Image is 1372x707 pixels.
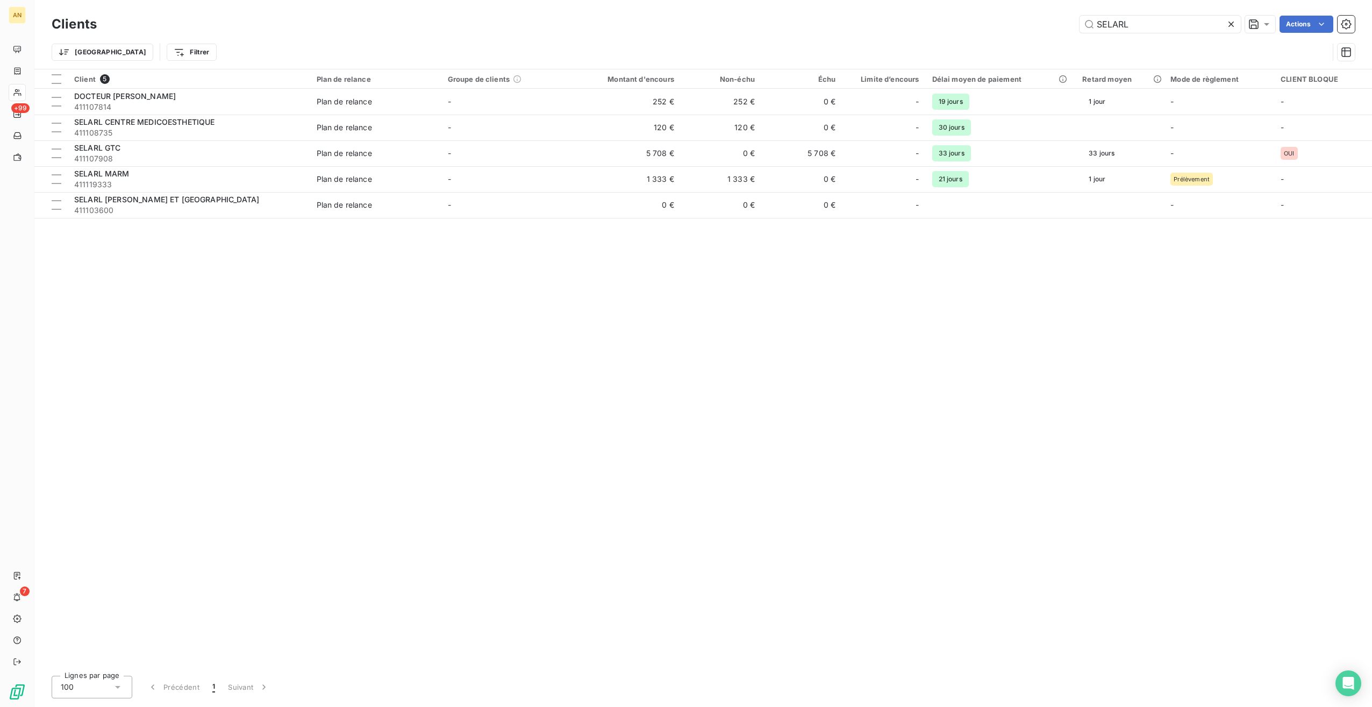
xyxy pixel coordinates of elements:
button: Filtrer [167,44,216,61]
span: - [916,148,919,159]
td: 5 708 € [761,140,842,166]
input: Rechercher [1080,16,1241,33]
span: - [1281,123,1284,132]
div: Plan de relance [317,148,372,159]
span: SELARL CENTRE MEDICOESTHETIQUE [74,117,215,126]
span: - [1170,200,1174,209]
div: Échu [768,75,835,83]
span: 100 [61,682,74,692]
button: Actions [1280,16,1333,33]
td: 252 € [681,89,761,115]
span: - [448,123,451,132]
span: - [1281,97,1284,106]
button: Précédent [141,676,206,698]
div: Plan de relance [317,75,435,83]
span: - [916,122,919,133]
span: - [448,174,451,183]
span: 19 jours [932,94,969,110]
div: Plan de relance [317,200,372,210]
span: - [1281,200,1284,209]
td: 0 € [761,89,842,115]
span: 411108735 [74,128,304,138]
button: 1 [206,676,221,698]
span: 1 jour [1082,94,1112,110]
div: Retard moyen [1082,75,1157,83]
span: Prélèvement [1174,176,1210,182]
span: - [1170,97,1174,106]
div: Montant d'encours [579,75,674,83]
span: DOCTEUR [PERSON_NAME] [74,91,176,101]
div: Plan de relance [317,96,372,107]
span: 21 jours [932,171,969,187]
span: 33 jours [1082,145,1121,161]
td: 252 € [573,89,681,115]
td: 5 708 € [573,140,681,166]
span: - [448,97,451,106]
div: Délai moyen de paiement [932,75,1070,83]
span: 1 jour [1082,171,1112,187]
div: Open Intercom Messenger [1335,670,1361,696]
td: 0 € [761,192,842,218]
span: Groupe de clients [448,75,510,83]
button: [GEOGRAPHIC_DATA] [52,44,153,61]
span: - [1281,174,1284,183]
span: - [916,174,919,185]
div: CLIENT BLOQUE [1281,75,1366,83]
td: 0 € [573,192,681,218]
span: 411103600 [74,205,304,216]
div: Mode de règlement [1170,75,1268,83]
span: OUI [1284,150,1294,157]
td: 120 € [573,115,681,140]
span: +99 [11,103,30,113]
span: SELARL [PERSON_NAME] ET [GEOGRAPHIC_DATA] [74,195,259,204]
span: - [1170,149,1174,158]
span: 33 jours [932,145,971,161]
span: - [916,200,919,210]
span: - [916,96,919,107]
div: Non-échu [687,75,755,83]
div: Plan de relance [317,174,372,185]
td: 0 € [761,166,842,192]
span: - [448,149,451,158]
span: 411119333 [74,179,304,190]
span: 30 jours [932,119,971,136]
td: 0 € [761,115,842,140]
span: SELARL MARM [74,169,130,178]
span: SELARL GTC [74,143,121,152]
div: AN [9,6,26,24]
td: 0 € [681,192,761,218]
span: - [1170,123,1174,132]
div: Limite d’encours [848,75,919,83]
button: Suivant [221,676,276,698]
img: Logo LeanPay [9,683,26,701]
td: 1 333 € [573,166,681,192]
span: 5 [100,74,110,84]
span: 411107908 [74,153,304,164]
div: Plan de relance [317,122,372,133]
span: - [448,200,451,209]
span: Client [74,75,96,83]
h3: Clients [52,15,97,34]
span: 7 [20,586,30,596]
td: 120 € [681,115,761,140]
span: 1 [212,682,215,692]
td: 1 333 € [681,166,761,192]
td: 0 € [681,140,761,166]
span: 411107814 [74,102,304,112]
